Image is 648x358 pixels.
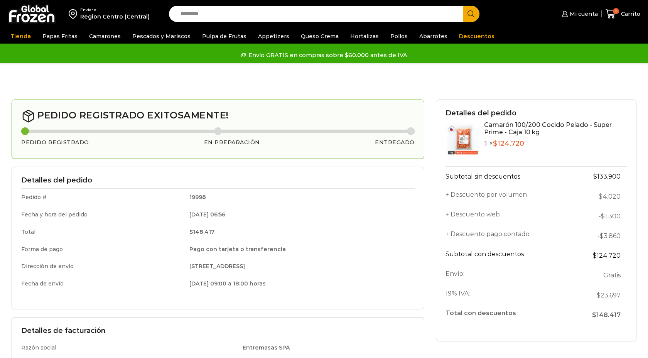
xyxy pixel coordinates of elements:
[568,10,598,18] span: Mi cuenta
[7,29,35,44] a: Tienda
[455,29,498,44] a: Descuentos
[237,339,415,356] td: Entremasas SPA
[85,29,125,44] a: Camarones
[80,13,150,20] div: Region Centro (Central)
[569,187,627,206] td: -
[593,173,597,180] span: $
[39,29,81,44] a: Papas Fritas
[445,305,569,323] th: Total con descuentos
[297,29,343,44] a: Queso Crema
[613,8,619,14] span: 0
[184,258,415,275] td: [STREET_ADDRESS]
[600,232,604,240] span: $
[593,252,597,259] span: $
[69,7,80,20] img: address-field-icon.svg
[184,275,415,291] td: [DATE] 09:00 a 18:00 horas
[184,241,415,258] td: Pago con tarjeta o transferencia
[606,5,640,23] a: 0 Carrito
[445,285,569,305] th: 19% IVA:
[569,265,627,285] td: Gratis
[484,121,612,136] a: Camarón 100/200 Cocido Pelado - Super Prime - Caja 10 kg
[619,10,640,18] span: Carrito
[569,206,627,226] td: -
[254,29,293,44] a: Appetizers
[600,232,621,240] bdi: 3.860
[21,109,415,123] h2: Pedido registrado exitosamente!
[184,206,415,223] td: [DATE] 06:56
[493,139,497,148] span: $
[198,29,250,44] a: Pulpa de Frutas
[128,29,194,44] a: Pescados y Mariscos
[592,311,596,319] span: $
[601,213,621,220] bdi: 1.300
[184,189,415,206] td: 19998
[599,193,621,200] bdi: 4.020
[593,252,621,259] bdi: 124.720
[21,241,184,258] td: Forma de pago
[445,226,569,246] th: + Descuento pago contado
[386,29,412,44] a: Pollos
[189,228,214,235] bdi: 148.417
[597,292,621,299] span: 23.697
[21,139,89,146] h3: Pedido registrado
[21,206,184,223] td: Fecha y hora del pedido
[375,139,415,146] h3: Entregado
[445,109,627,118] h3: Detalles del pedido
[80,7,150,13] div: Enviar a
[445,265,569,285] th: Envío:
[597,292,601,299] span: $
[592,311,621,319] span: 148.417
[560,6,597,22] a: Mi cuenta
[599,193,602,200] span: $
[601,213,605,220] span: $
[445,167,569,187] th: Subtotal sin descuentos
[593,173,621,180] bdi: 133.900
[21,176,415,185] h3: Detalles del pedido
[21,275,184,291] td: Fecha de envío
[346,29,383,44] a: Hortalizas
[21,258,184,275] td: Dirección de envío
[445,187,569,206] th: + Descuento por volumen
[21,189,184,206] td: Pedido #
[493,139,524,148] bdi: 124.720
[484,140,627,148] p: 1 ×
[204,139,260,146] h3: En preparación
[189,228,193,235] span: $
[569,226,627,246] td: -
[463,6,479,22] button: Search button
[415,29,451,44] a: Abarrotes
[21,223,184,241] td: Total
[445,206,569,226] th: + Descuento web
[21,339,237,356] td: Razón social
[21,327,415,335] h3: Detalles de facturación
[445,246,569,265] th: Subtotal con descuentos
